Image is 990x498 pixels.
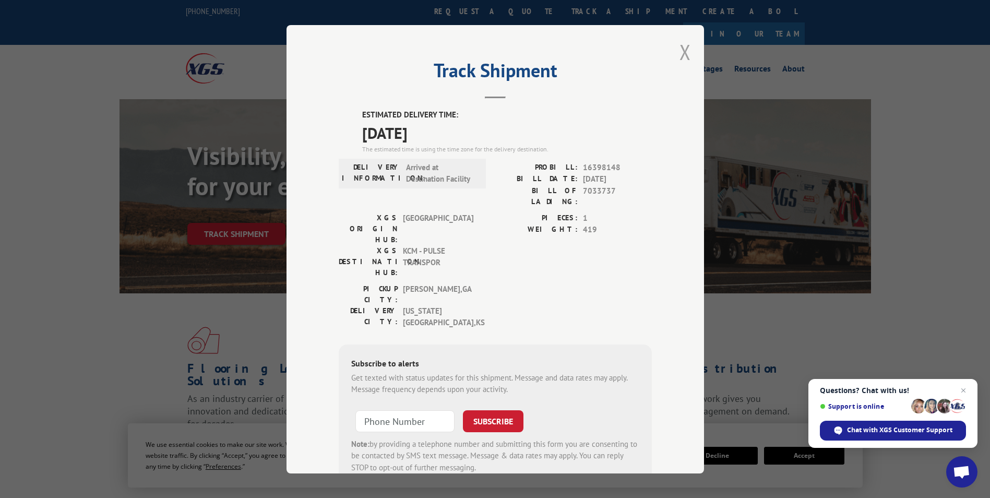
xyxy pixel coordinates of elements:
[583,161,652,173] span: 16398148
[820,421,966,441] div: Chat with XGS Customer Support
[403,283,473,305] span: [PERSON_NAME] , GA
[351,372,639,395] div: Get texted with status updates for this shipment. Message and data rates may apply. Message frequ...
[339,305,398,328] label: DELIVERY CITY:
[342,161,401,185] label: DELIVERY INFORMATION:
[583,185,652,207] span: 7033737
[351,438,639,473] div: by providing a telephone number and submitting this form you are consenting to be contacted by SM...
[362,109,652,121] label: ESTIMATED DELIVERY TIME:
[847,425,952,435] span: Chat with XGS Customer Support
[339,212,398,245] label: XGS ORIGIN HUB:
[583,224,652,236] span: 419
[362,121,652,144] span: [DATE]
[946,456,977,488] div: Open chat
[820,402,908,410] span: Support is online
[820,386,966,395] span: Questions? Chat with us!
[351,438,369,448] strong: Note:
[362,144,652,153] div: The estimated time is using the time zone for the delivery destination.
[406,161,476,185] span: Arrived at Destination Facility
[403,305,473,328] span: [US_STATE][GEOGRAPHIC_DATA] , KS
[495,161,578,173] label: PROBILL:
[339,63,652,83] h2: Track Shipment
[463,410,523,432] button: SUBSCRIBE
[679,38,691,66] button: Close modal
[355,410,455,432] input: Phone Number
[339,283,398,305] label: PICKUP CITY:
[351,357,639,372] div: Subscribe to alerts
[583,212,652,224] span: 1
[403,245,473,278] span: KCM - PULSE TRANSPOR
[495,173,578,185] label: BILL DATE:
[495,212,578,224] label: PIECES:
[495,224,578,236] label: WEIGHT:
[339,245,398,278] label: XGS DESTINATION HUB:
[403,212,473,245] span: [GEOGRAPHIC_DATA]
[957,384,970,397] span: Close chat
[583,173,652,185] span: [DATE]
[495,185,578,207] label: BILL OF LADING:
